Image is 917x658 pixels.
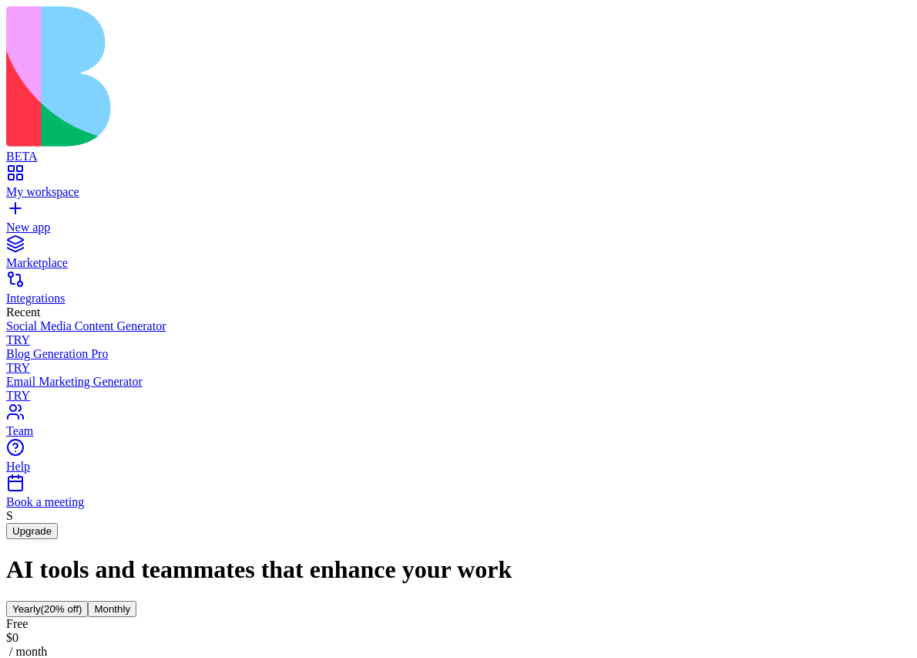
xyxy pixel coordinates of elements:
[6,389,911,403] div: TRY
[88,601,136,617] button: Monthly
[6,221,911,235] div: New app
[6,601,88,617] button: Yearly
[6,375,911,403] a: Email Marketing GeneratorTRY
[6,242,911,270] a: Marketplace
[6,207,911,235] a: New app
[6,481,911,509] a: Book a meeting
[6,460,911,474] div: Help
[6,319,911,333] div: Social Media Content Generator
[6,256,911,270] div: Marketplace
[6,333,911,347] div: TRY
[6,410,911,438] a: Team
[6,375,911,389] div: Email Marketing Generator
[6,555,911,584] h1: AI tools and teammates that enhance your work
[6,319,911,347] a: Social Media Content GeneratorTRY
[6,150,911,164] div: BETA
[6,509,13,522] span: S
[6,495,911,509] div: Book a meeting
[41,603,82,615] span: (20% off)
[6,347,911,361] div: Blog Generation Pro
[6,136,911,164] a: BETA
[6,278,911,305] a: Integrations
[6,6,626,147] img: logo
[6,631,911,645] div: $ 0
[6,524,58,537] a: Upgrade
[6,171,911,199] a: My workspace
[6,523,58,539] button: Upgrade
[6,347,911,375] a: Blog Generation ProTRY
[6,424,911,438] div: Team
[6,292,911,305] div: Integrations
[6,617,911,631] div: Free
[6,446,911,474] a: Help
[6,361,911,375] div: TRY
[6,305,40,319] span: Recent
[6,185,911,199] div: My workspace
